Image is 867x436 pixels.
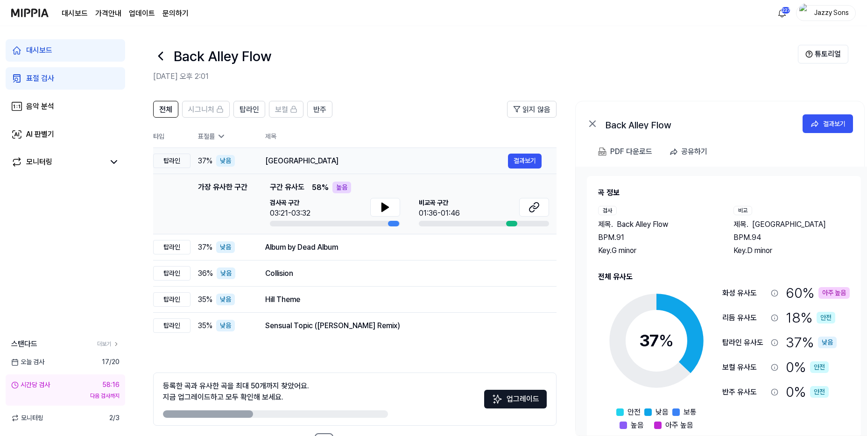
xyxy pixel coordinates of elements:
div: 탑라인 [153,240,190,254]
span: 탑라인 [240,104,259,115]
div: 리듬 유사도 [722,312,767,323]
div: 등록한 곡과 유사한 곡을 최대 50개까지 찾았어요. 지금 업그레이드하고 모두 확인해 보세요. [163,380,309,403]
div: 227 [781,7,790,14]
div: 낮음 [216,155,235,167]
div: 결과보기 [823,119,846,129]
div: Jazzy Sons [813,7,850,18]
div: Key. D minor [733,245,850,256]
span: 읽지 않음 [522,104,550,115]
a: 업데이트 [129,8,155,19]
button: 업그레이드 [484,390,547,408]
div: 반주 유사도 [722,387,767,398]
a: AI 판별기 [6,123,125,146]
div: 탑라인 유사도 [722,337,767,348]
div: Key. G minor [598,245,715,256]
div: 낮음 [818,337,837,348]
div: 낮음 [216,294,235,305]
span: 2 / 3 [109,413,120,423]
a: 문의하기 [162,8,189,19]
span: Back Alley Flow [617,219,668,230]
div: 표절률 [198,132,250,141]
div: 보컬 유사도 [722,362,767,373]
button: 결과보기 [508,154,542,169]
div: 37 [639,328,674,353]
div: PDF 다운로드 [610,146,652,158]
div: AI 판별기 [26,129,54,140]
span: 시그니처 [188,104,214,115]
button: 결과보기 [803,114,853,133]
div: 아주 높음 [818,287,850,299]
h2: [DATE] 오후 2:01 [153,71,798,82]
div: 음악 분석 [26,101,54,112]
a: 대시보드 [62,8,88,19]
span: 37 % [198,155,212,167]
div: 검사 [598,206,617,215]
span: % [659,331,674,351]
span: [GEOGRAPHIC_DATA] [752,219,826,230]
div: Sensual Topic ([PERSON_NAME] Remix) [265,320,542,331]
div: 60 % [786,282,850,303]
button: 반주 [307,101,332,118]
div: 시간당 검사 [11,380,50,390]
span: 반주 [313,104,326,115]
span: 36 % [198,268,213,279]
button: 전체 [153,101,178,118]
span: 아주 높음 [665,420,693,431]
button: PDF 다운로드 [596,142,654,161]
button: 알림227 [775,6,789,21]
div: 탑라인 [153,292,190,307]
div: 표절 검사 [26,73,54,84]
span: 높음 [631,420,644,431]
img: 알림 [776,7,788,19]
img: PDF Download [598,148,606,156]
a: 더보기 [97,340,120,348]
div: 0 % [786,357,829,378]
span: 58 % [312,182,329,193]
div: 18 % [786,307,835,328]
button: 가격안내 [95,8,121,19]
div: 화성 유사도 [722,288,767,299]
a: 대시보드 [6,39,125,62]
span: 안전 [627,407,641,418]
div: 낮음 [217,267,235,279]
span: 제목 . [733,219,748,230]
div: 안전 [810,386,829,398]
div: Collision [265,268,542,279]
div: 다음 검사까지 [11,392,120,400]
div: 대시보드 [26,45,52,56]
span: 스탠다드 [11,338,37,350]
span: 37 % [198,242,212,253]
button: 보컬 [269,101,303,118]
div: 모니터링 [26,156,52,168]
span: 낮음 [656,407,669,418]
div: 0 % [786,381,829,402]
a: 표절 검사 [6,67,125,90]
a: 음악 분석 [6,95,125,118]
div: BPM. 91 [598,232,715,243]
div: 탑라인 [153,266,190,281]
span: 구간 유사도 [270,182,304,193]
div: 높음 [332,182,351,193]
span: 전체 [159,104,172,115]
div: 비교 [733,206,752,215]
button: 공유하기 [665,142,715,161]
div: 탑라인 [153,318,190,333]
h2: 전체 유사도 [598,271,850,282]
div: 안전 [817,312,835,323]
div: 탑라인 [153,154,190,168]
span: 비교곡 구간 [419,198,460,208]
div: 58:16 [102,380,120,390]
span: 35 % [198,320,212,331]
span: 보컬 [275,104,288,115]
h1: Back Alley Flow [174,46,271,67]
button: 탑라인 [233,101,265,118]
img: Help [805,50,813,58]
div: 낮음 [216,320,235,331]
span: 검사곡 구간 [270,198,310,208]
div: 안전 [810,361,829,373]
div: BPM. 94 [733,232,850,243]
div: Back Alley Flow [606,118,792,129]
div: Album by Dead Album [265,242,542,253]
img: profile [799,4,811,22]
